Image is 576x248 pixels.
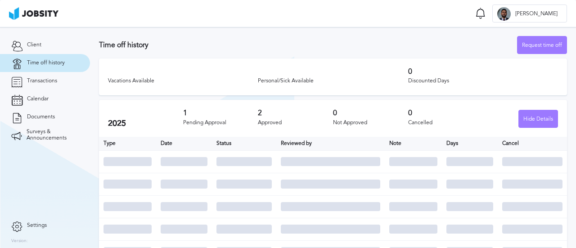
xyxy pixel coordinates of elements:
[183,109,258,117] h3: 1
[212,137,276,150] th: Toggle SortBy
[385,137,442,150] th: Toggle SortBy
[408,68,558,76] h3: 0
[518,110,558,128] button: Hide Details
[108,119,183,128] h2: 2025
[108,78,258,84] div: Vacations Available
[333,109,408,117] h3: 0
[99,41,517,49] h3: Time off history
[9,7,58,20] img: ab4bad089aa723f57921c736e9817d99.png
[27,114,55,120] span: Documents
[517,36,567,54] button: Request time off
[27,96,49,102] span: Calendar
[492,5,567,23] button: F[PERSON_NAME]
[276,137,384,150] th: Toggle SortBy
[408,120,483,126] div: Cancelled
[258,109,333,117] h3: 2
[11,239,28,244] label: Version:
[156,137,212,150] th: Toggle SortBy
[258,78,408,84] div: Personal/Sick Available
[27,78,57,84] span: Transactions
[511,11,562,17] span: [PERSON_NAME]
[27,42,41,48] span: Client
[27,60,65,66] span: Time off history
[442,137,498,150] th: Days
[99,137,156,150] th: Type
[408,78,558,84] div: Discounted Days
[408,109,483,117] h3: 0
[497,7,511,21] div: F
[517,36,567,54] div: Request time off
[27,129,79,141] span: Surveys & Announcements
[183,120,258,126] div: Pending Approval
[498,137,567,150] th: Cancel
[27,222,47,229] span: Settings
[333,120,408,126] div: Not Approved
[258,120,333,126] div: Approved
